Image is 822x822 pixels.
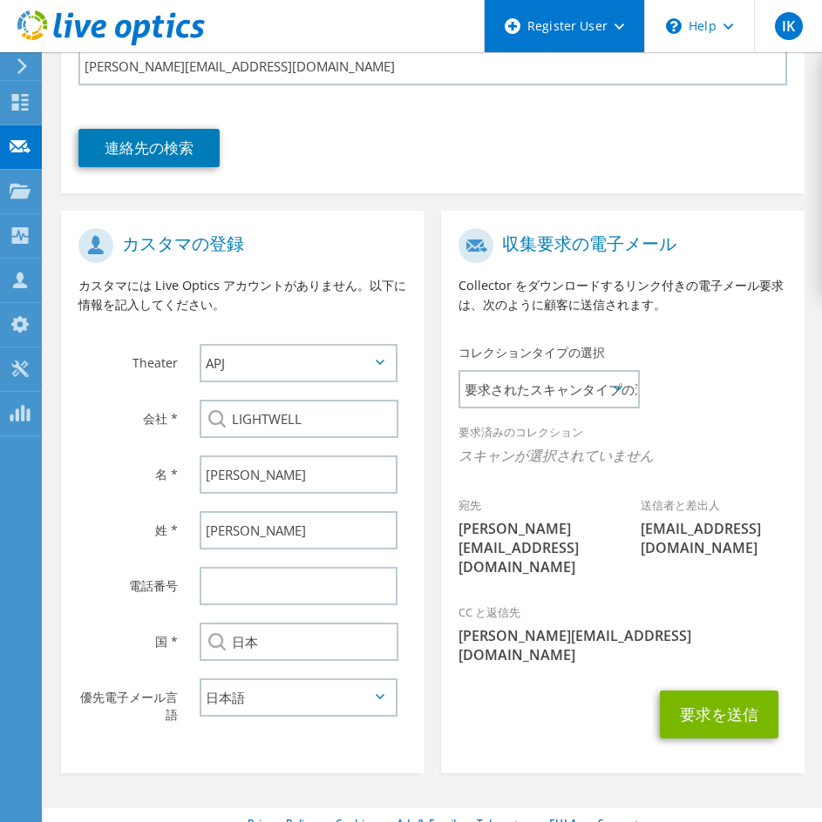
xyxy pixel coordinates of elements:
label: 優先電子メール言語 [78,678,178,724]
div: 送信者と差出人 [623,487,805,566]
span: 要求されたスキャンタイプの選択 [460,372,637,407]
a: 連絡先の検索 [78,129,220,167]
div: CC と返信先 [441,594,804,673]
p: Collector をダウンロードするリンク付きの電子メール要求は、次のように顧客に送信されます。 [459,276,786,314]
label: コレクションタイプの選択 [459,344,605,361]
h1: 収集要求の電子メール [459,228,778,263]
svg: \n [666,18,682,34]
div: 要求済みのコレクション [441,414,804,478]
label: 電話番号 [78,567,178,595]
span: [PERSON_NAME][EMAIL_ADDRESS][DOMAIN_NAME] [459,519,605,576]
button: 要求を送信 [660,691,778,738]
span: [EMAIL_ADDRESS][DOMAIN_NAME] [641,519,787,557]
span: IK [775,12,803,40]
span: スキャンが選択されていません [459,446,786,465]
p: カスタマには Live Optics アカウントがありません。以下に情報を記入してください。 [78,276,406,314]
div: 宛先 [441,487,622,585]
label: Theater [78,344,178,372]
span: [PERSON_NAME][EMAIL_ADDRESS][DOMAIN_NAME] [459,626,786,664]
h1: カスタマの登録 [78,228,397,263]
